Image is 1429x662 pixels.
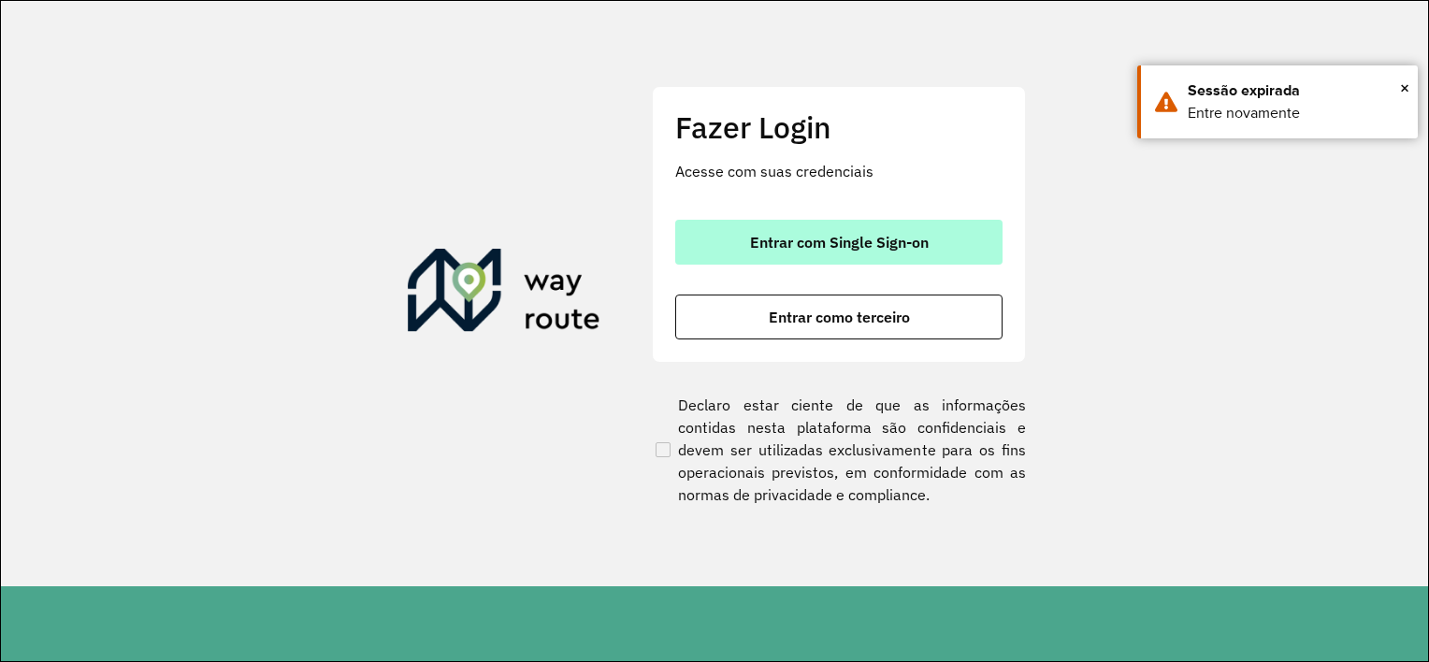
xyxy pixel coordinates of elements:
button: button [675,295,1003,339]
button: Close [1400,74,1409,102]
div: Entre novamente [1188,102,1404,124]
div: Sessão expirada [1188,79,1404,102]
img: Roteirizador AmbevTech [408,249,600,338]
span: × [1400,74,1409,102]
h2: Fazer Login [675,109,1003,145]
span: Entrar com Single Sign-on [750,235,929,250]
label: Declaro estar ciente de que as informações contidas nesta plataforma são confidenciais e devem se... [652,394,1026,506]
p: Acesse com suas credenciais [675,160,1003,182]
button: button [675,220,1003,265]
span: Entrar como terceiro [769,309,910,324]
